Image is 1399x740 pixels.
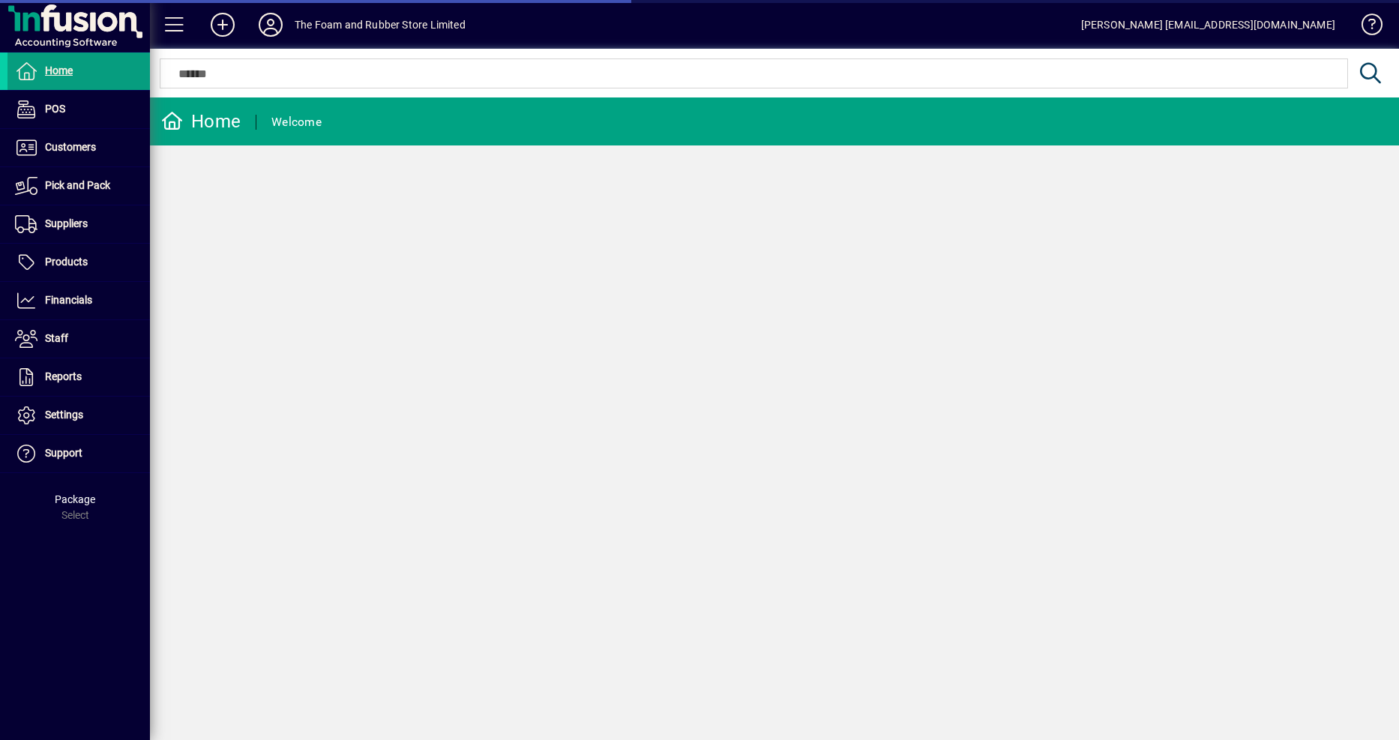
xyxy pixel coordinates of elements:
[1350,3,1380,52] a: Knowledge Base
[199,11,247,38] button: Add
[247,11,295,38] button: Profile
[7,320,150,358] a: Staff
[7,129,150,166] a: Customers
[45,103,65,115] span: POS
[7,358,150,396] a: Reports
[7,205,150,243] a: Suppliers
[45,217,88,229] span: Suppliers
[7,397,150,434] a: Settings
[45,294,92,306] span: Financials
[7,435,150,472] a: Support
[7,167,150,205] a: Pick and Pack
[271,110,322,134] div: Welcome
[45,370,82,382] span: Reports
[161,109,241,133] div: Home
[7,244,150,281] a: Products
[45,256,88,268] span: Products
[295,13,466,37] div: The Foam and Rubber Store Limited
[1081,13,1335,37] div: [PERSON_NAME] [EMAIL_ADDRESS][DOMAIN_NAME]
[55,493,95,505] span: Package
[45,64,73,76] span: Home
[7,91,150,128] a: POS
[45,409,83,421] span: Settings
[7,282,150,319] a: Financials
[45,447,82,459] span: Support
[45,332,68,344] span: Staff
[45,141,96,153] span: Customers
[45,179,110,191] span: Pick and Pack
